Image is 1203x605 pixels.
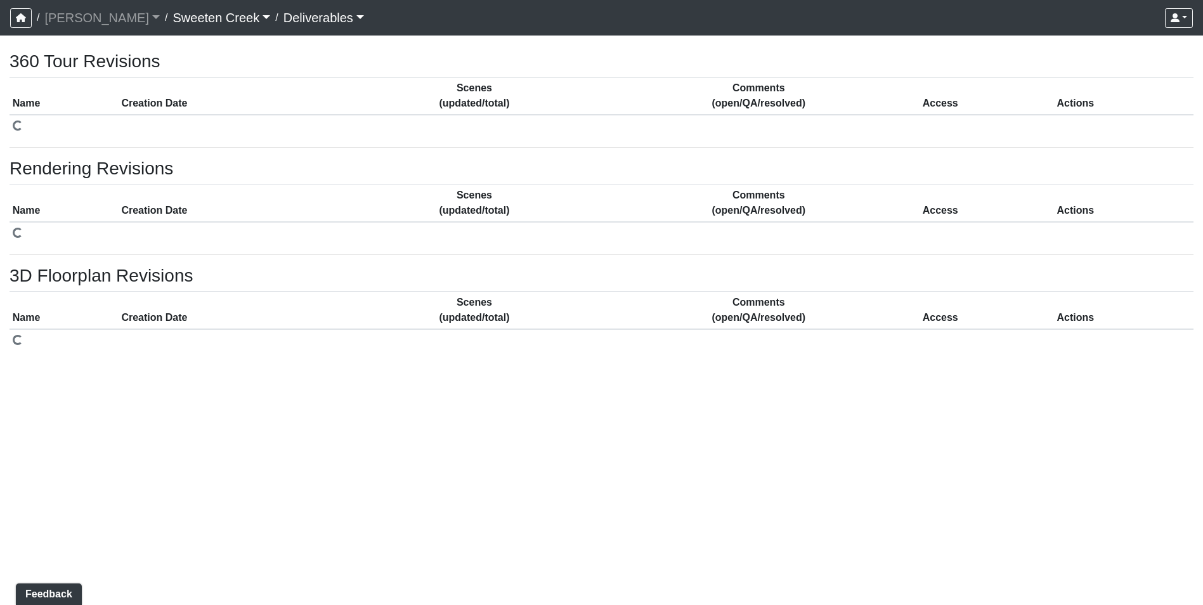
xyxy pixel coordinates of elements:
th: Name [10,292,119,329]
th: Scenes (updated/total) [351,292,597,329]
iframe: Ybug feedback widget [10,580,84,605]
th: Creation Date [119,77,351,115]
th: Creation Date [119,185,351,222]
a: [PERSON_NAME] [44,5,160,30]
a: Sweeten Creek [172,5,270,30]
span: / [32,5,44,30]
span: / [270,5,283,30]
h3: Rendering Revisions [10,158,1193,179]
th: Comments (open/QA/resolved) [598,185,920,222]
th: Defines user groups that have access to this revision [920,292,1054,329]
th: Actions [1054,292,1193,329]
a: Deliverables [283,5,364,30]
th: Scenes (updated/total) [351,185,597,222]
th: Defines user groups that have access to this revision [920,77,1054,115]
th: Comments (open/QA/resolved) [598,77,920,115]
th: Actions [1054,77,1193,115]
th: Actions [1054,185,1193,222]
h3: 3D Floorplan Revisions [10,265,1193,287]
h3: 360 Tour Revisions [10,51,1193,72]
th: Name [10,185,119,222]
th: Name [10,77,119,115]
th: Defines user groups that have access to this revision [920,185,1054,222]
th: Comments (open/QA/resolved) [598,292,920,329]
span: / [160,5,172,30]
th: Scenes (updated/total) [351,77,597,115]
th: Creation Date [119,292,351,329]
